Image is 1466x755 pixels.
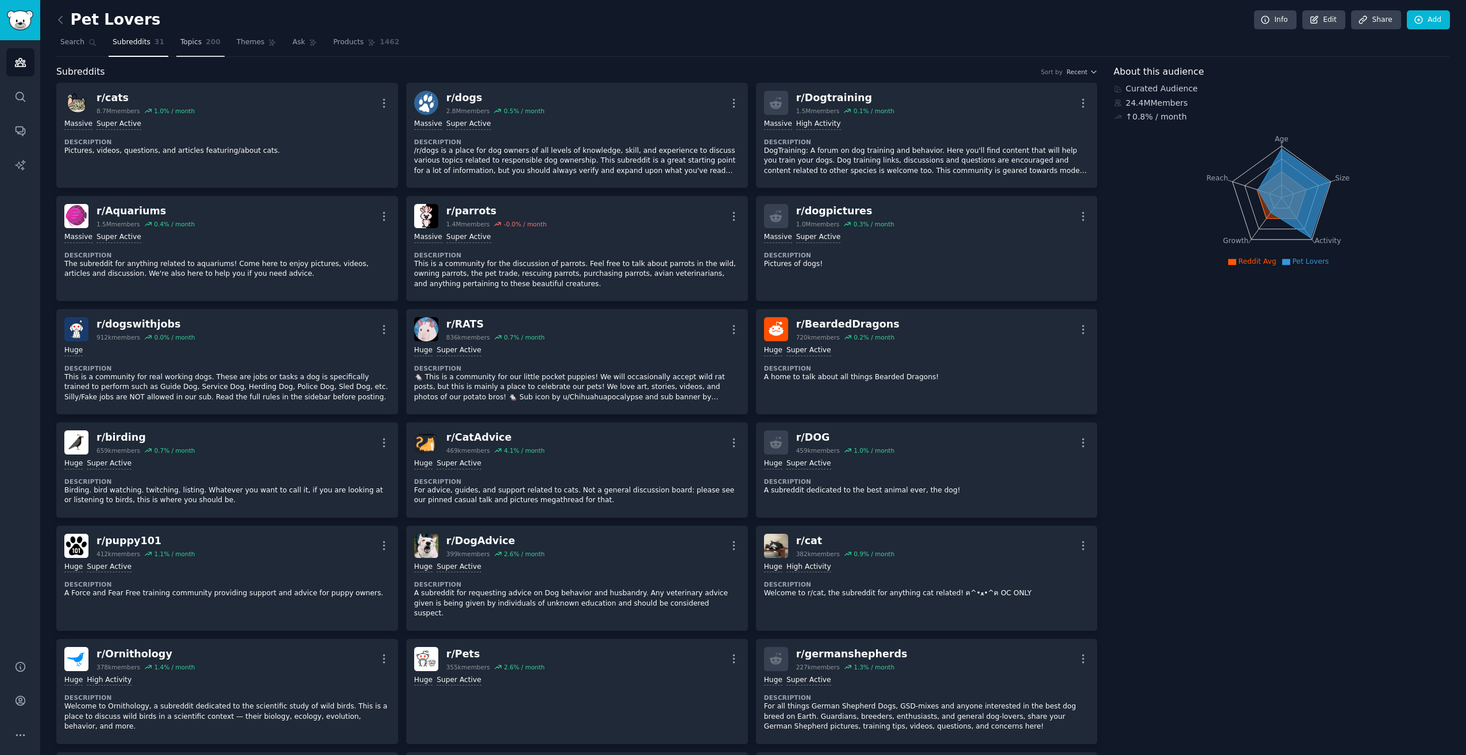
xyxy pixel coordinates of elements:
div: Huge [64,345,83,356]
p: Welcome to r/cat, the subreddit for anything cat related! ฅ^•ﻌ•^ฅ OC ONLY [764,588,1090,599]
a: Petsr/Pets355kmembers2.6% / monthHugeSuper Active [406,639,748,744]
p: Welcome to Ornithology, a subreddit dedicated to the scientific study of wild birds. This is a pl... [64,702,390,732]
img: GummySearch logo [7,10,33,30]
div: Super Active [786,459,831,469]
div: 659k members [97,446,140,454]
div: r/ birding [97,430,195,445]
div: -0.0 % / month [504,220,547,228]
div: r/ dogs [446,91,545,105]
div: Huge [64,459,83,469]
div: 0.7 % / month [504,333,545,341]
p: A subreddit dedicated to the best animal ever, the dog! [764,486,1090,496]
div: 0.4 % / month [154,220,195,228]
div: r/ RATS [446,317,545,332]
span: Recent [1067,68,1087,76]
div: Huge [64,675,83,686]
div: Huge [764,675,782,686]
div: 378k members [97,663,140,671]
dt: Description [64,580,390,588]
div: 0.2 % / month [854,333,894,341]
span: 31 [155,37,164,48]
div: Super Active [796,232,841,243]
div: 382k members [796,550,840,558]
dt: Description [764,580,1090,588]
div: 1.4M members [446,220,490,228]
div: Super Active [97,232,141,243]
div: r/ Dogtraining [796,91,894,105]
div: 8.7M members [97,107,140,115]
div: 912k members [97,333,140,341]
p: A home to talk about all things Bearded Dragons! [764,372,1090,383]
div: 1.0 % / month [854,446,894,454]
a: Aquariumsr/Aquariums1.5Mmembers0.4% / monthMassiveSuper ActiveDescriptionThe subreddit for anythi... [56,196,398,301]
p: A subreddit for requesting advice on Dog behavior and husbandry. Any veterinary advice given is b... [414,588,740,619]
img: Ornithology [64,647,88,671]
a: Subreddits31 [109,33,168,57]
div: 355k members [446,663,490,671]
div: r/ Ornithology [97,647,195,661]
div: Super Active [97,119,141,130]
dt: Description [64,138,390,146]
div: 459k members [796,446,840,454]
div: 2.6 % / month [504,550,545,558]
div: 0.7 % / month [154,446,195,454]
p: Birding. bird watching. twitching. listing. Whatever you want to call it, if you are looking at o... [64,486,390,506]
div: r/ DOG [796,430,894,445]
a: Themes [233,33,281,57]
dt: Description [764,251,1090,259]
dt: Description [414,580,740,588]
div: High Activity [786,562,831,573]
div: Huge [764,459,782,469]
div: r/ CatAdvice [446,430,545,445]
div: Huge [414,562,433,573]
span: Search [60,37,84,48]
div: Massive [764,232,792,243]
div: 720k members [796,333,840,341]
span: Reddit Avg [1239,257,1276,265]
div: Super Active [437,459,481,469]
a: catsr/cats8.7Mmembers1.0% / monthMassiveSuper ActiveDescriptionPictures, videos, questions, and a... [56,83,398,188]
div: 1.3 % / month [854,663,894,671]
a: puppy101r/puppy101412kmembers1.1% / monthHugeSuper ActiveDescriptionA Force and Fear Free trainin... [56,526,398,631]
p: This is a community for real working dogs. These are jobs or tasks a dog is specifically trained ... [64,372,390,403]
img: Pets [414,647,438,671]
a: birdingr/birding659kmembers0.7% / monthHugeSuper ActiveDescriptionBirding. bird watching. twitchi... [56,422,398,518]
a: RATSr/RATS836kmembers0.7% / monthHugeSuper ActiveDescription🐁 This is a community for our little ... [406,309,748,414]
p: The subreddit for anything related to aquariums! Come here to enjoy pictures, videos, articles an... [64,259,390,279]
div: Super Active [437,675,481,686]
tspan: Growth [1223,237,1248,245]
div: 0.5 % / month [504,107,545,115]
a: parrotsr/parrots1.4Mmembers-0.0% / monthMassiveSuper ActiveDescriptionThis is a community for the... [406,196,748,301]
div: 2.8M members [446,107,490,115]
div: Huge [414,345,433,356]
a: r/germanshepherds227kmembers1.3% / monthHugeSuper ActiveDescriptionFor all things German Shepherd... [756,639,1098,744]
a: BeardedDragonsr/BeardedDragons720kmembers0.2% / monthHugeSuper ActiveDescriptionA home to talk ab... [756,309,1098,414]
div: Huge [64,562,83,573]
a: Ask [288,33,321,57]
div: 399k members [446,550,490,558]
div: r/ Pets [446,647,545,661]
div: Super Active [446,119,491,130]
div: r/ dogswithjobs [97,317,195,332]
div: Massive [764,119,792,130]
img: dogs [414,91,438,115]
div: 0.3 % / month [854,220,894,228]
span: Pet Lovers [1293,257,1329,265]
img: parrots [414,204,438,228]
div: r/ DogAdvice [446,534,545,548]
a: Ornithologyr/Ornithology378kmembers1.4% / monthHugeHigh ActivityDescriptionWelcome to Ornithology... [56,639,398,744]
dt: Description [64,251,390,259]
dt: Description [764,138,1090,146]
dt: Description [764,694,1090,702]
span: Themes [237,37,265,48]
div: 227k members [796,663,840,671]
a: CatAdvicer/CatAdvice469kmembers4.1% / monthHugeSuper ActiveDescriptionFor advice, guides, and sup... [406,422,748,518]
div: Curated Audience [1114,83,1450,95]
img: RATS [414,317,438,341]
a: dogsr/dogs2.8Mmembers0.5% / monthMassiveSuper ActiveDescription/r/dogs is a place for dog owners ... [406,83,748,188]
span: Topics [180,37,202,48]
div: High Activity [87,675,132,686]
span: 1462 [380,37,399,48]
div: Huge [764,562,782,573]
div: r/ dogpictures [796,204,894,218]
